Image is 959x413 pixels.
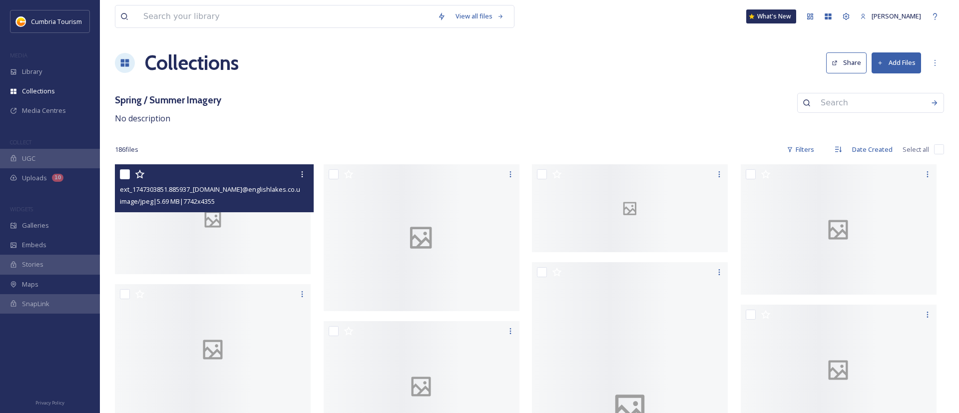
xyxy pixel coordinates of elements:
a: What's New [746,9,796,23]
span: [PERSON_NAME] [872,11,921,20]
span: Maps [22,280,38,289]
span: WIDGETS [10,205,33,213]
div: Date Created [847,140,898,159]
button: Add Files [872,52,921,73]
div: Filters [782,140,819,159]
span: Stories [22,260,43,269]
span: SnapLink [22,299,49,309]
span: Media Centres [22,106,66,115]
span: ext_1747303851.885937_[DOMAIN_NAME]@englishlakes.co.uk-Low [GEOGRAPHIC_DATA] - View of lake from ... [120,184,514,194]
span: COLLECT [10,138,31,146]
button: Share [826,52,867,73]
span: 186 file s [115,145,138,154]
span: Collections [22,86,55,96]
h3: Spring / Summer Imagery [115,93,221,107]
span: Uploads [22,173,47,183]
input: Search your library [138,5,433,27]
img: images.jpg [16,16,26,26]
span: image/jpeg | 5.69 MB | 7742 x 4355 [120,197,215,206]
a: View all files [451,6,509,26]
span: Privacy Policy [35,400,64,406]
div: 10 [52,174,63,182]
span: Galleries [22,221,49,230]
span: UGC [22,154,35,163]
input: Search [816,92,926,114]
span: MEDIA [10,51,27,59]
a: [PERSON_NAME] [855,6,926,26]
span: No description [115,113,170,124]
span: Cumbria Tourism [31,17,82,26]
a: Privacy Policy [35,396,64,408]
a: Collections [145,48,239,78]
span: Library [22,67,42,76]
span: Select all [903,145,929,154]
span: Embeds [22,240,46,250]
